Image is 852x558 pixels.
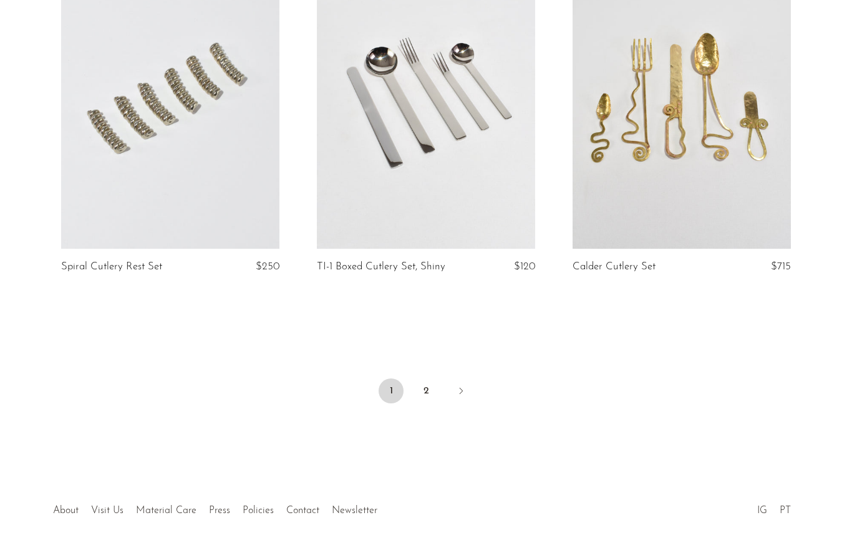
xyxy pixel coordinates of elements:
[317,261,445,272] a: TI-1 Boxed Cutlery Set, Shiny
[243,506,274,516] a: Policies
[757,506,767,516] a: IG
[136,506,196,516] a: Material Care
[286,506,319,516] a: Contact
[448,378,473,406] a: Next
[91,506,123,516] a: Visit Us
[379,378,404,403] span: 1
[414,378,438,403] a: 2
[573,261,656,272] a: Calder Cutlery Set
[751,496,797,519] ul: Social Medias
[514,261,535,272] span: $120
[256,261,279,272] span: $250
[61,261,162,272] a: Spiral Cutlery Rest Set
[771,261,791,272] span: $715
[209,506,230,516] a: Press
[53,506,79,516] a: About
[47,496,384,519] ul: Quick links
[780,506,791,516] a: PT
